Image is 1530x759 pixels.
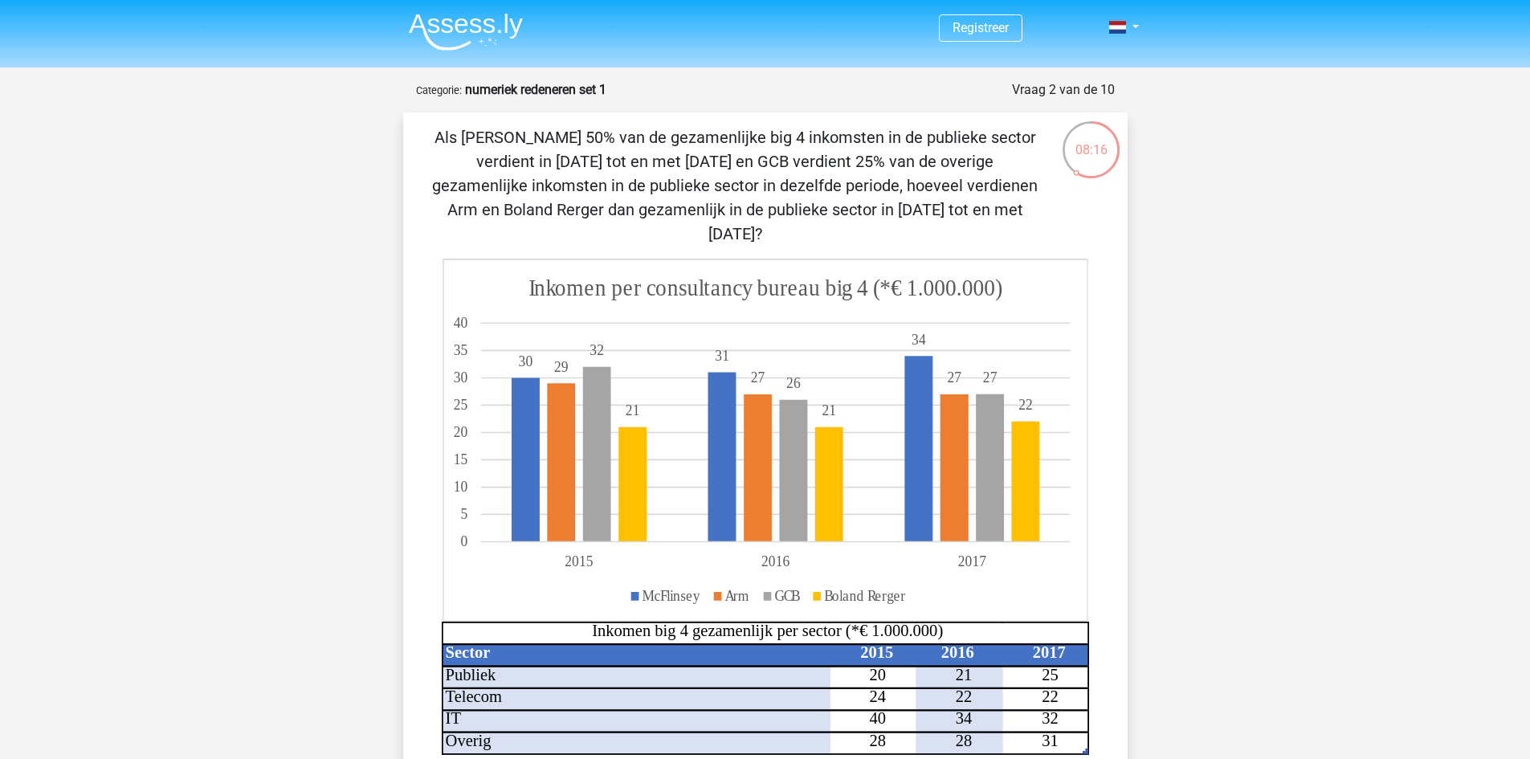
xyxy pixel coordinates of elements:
[590,342,604,359] tspan: 32
[453,369,467,386] tspan: 30
[1042,688,1059,705] tspan: 22
[869,688,886,705] tspan: 24
[953,20,1009,35] a: Registreer
[955,710,972,728] tspan: 34
[460,506,467,523] tspan: 5
[750,369,961,386] tspan: 2727
[955,688,972,705] tspan: 22
[625,402,835,419] tspan: 2121
[453,479,467,496] tspan: 10
[445,666,496,684] tspan: Publiek
[445,688,501,705] tspan: Telecom
[911,331,925,348] tspan: 34
[1042,710,1059,728] tspan: 32
[565,553,986,570] tspan: 201520162017
[429,125,1042,246] p: Als [PERSON_NAME] 50% van de gezamenlijke big 4 inkomsten in de publieke sector verdient in [DATE...
[955,732,972,749] tspan: 28
[445,643,490,661] tspan: Sector
[554,358,569,375] tspan: 29
[1018,397,1033,414] tspan: 22
[869,732,886,749] tspan: 28
[1012,80,1115,100] div: Vraag 2 van de 10
[416,84,462,96] small: Categorie:
[460,533,467,550] tspan: 0
[715,347,729,364] tspan: 31
[453,342,467,359] tspan: 35
[774,587,800,604] tspan: GCB
[869,666,886,684] tspan: 20
[445,732,491,750] tspan: Overig
[955,666,972,684] tspan: 21
[518,353,532,369] tspan: 30
[592,622,943,640] tspan: Inkomen big 4 gezamenlijk per sector (*€ 1.000.000)
[940,643,973,661] tspan: 2016
[642,587,700,604] tspan: McFlinsey
[1042,666,1059,684] tspan: 25
[1061,120,1121,160] div: 08:16
[860,643,893,661] tspan: 2015
[786,374,801,391] tspan: 26
[869,710,886,728] tspan: 40
[453,451,467,468] tspan: 15
[409,13,523,51] img: Assessly
[453,397,467,414] tspan: 25
[465,82,606,97] strong: numeriek redeneren set 1
[1032,643,1065,661] tspan: 2017
[982,369,997,386] tspan: 27
[453,314,467,331] tspan: 40
[528,274,1002,302] tspan: Inkomen per consultancy bureau big 4 (*€ 1.000.000)
[1042,732,1059,749] tspan: 31
[445,710,461,728] tspan: IT
[824,587,905,604] tspan: Boland Rerger
[724,587,749,604] tspan: Arm
[453,424,467,441] tspan: 20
